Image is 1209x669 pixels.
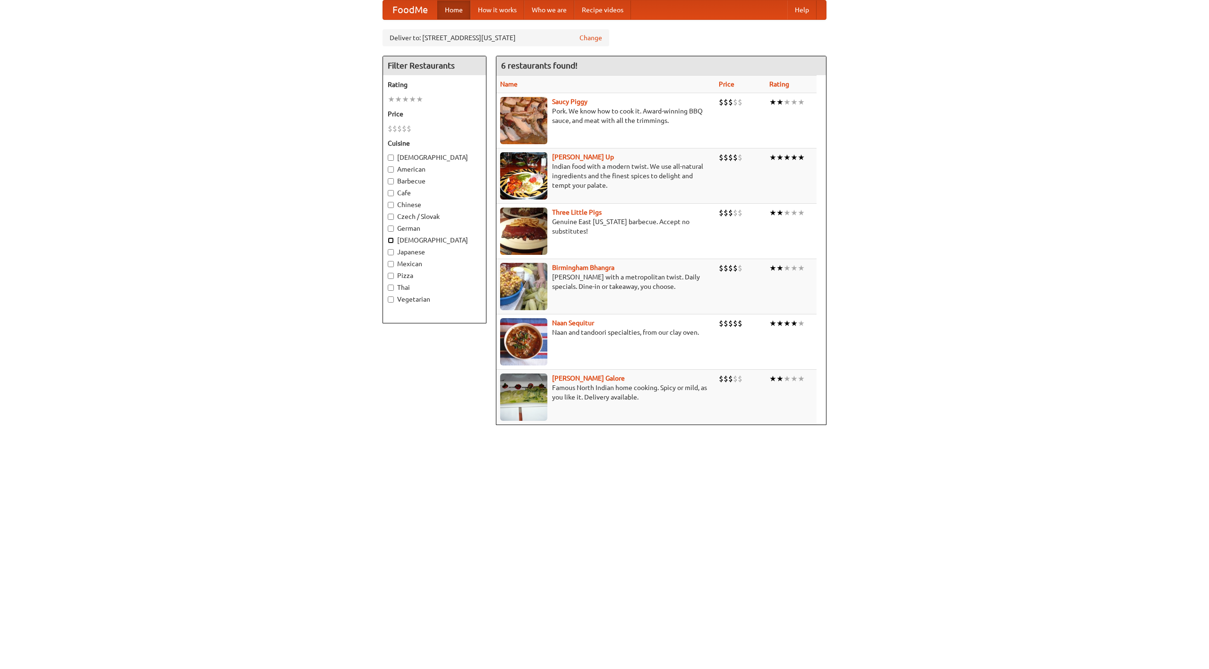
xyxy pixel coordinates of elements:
[798,152,805,163] li: ★
[798,208,805,218] li: ★
[388,190,394,196] input: Cafe
[388,295,481,304] label: Vegetarian
[787,0,817,19] a: Help
[500,374,547,421] img: currygalore.jpg
[769,263,776,273] li: ★
[388,94,395,104] li: ★
[388,261,394,267] input: Mexican
[769,97,776,107] li: ★
[395,94,402,104] li: ★
[733,208,738,218] li: $
[791,374,798,384] li: ★
[388,273,394,279] input: Pizza
[552,98,587,105] b: Saucy Piggy
[776,208,783,218] li: ★
[769,374,776,384] li: ★
[383,29,609,46] div: Deliver to: [STREET_ADDRESS][US_STATE]
[719,374,724,384] li: $
[733,263,738,273] li: $
[500,80,518,88] a: Name
[733,318,738,329] li: $
[388,176,481,186] label: Barbecue
[388,271,481,280] label: Pizza
[724,152,728,163] li: $
[791,97,798,107] li: ★
[388,165,481,174] label: American
[388,200,481,209] label: Chinese
[724,374,728,384] li: $
[769,318,776,329] li: ★
[728,263,733,273] li: $
[769,208,776,218] li: ★
[719,208,724,218] li: $
[724,208,728,218] li: $
[437,0,470,19] a: Home
[388,259,481,269] label: Mexican
[719,97,724,107] li: $
[776,97,783,107] li: ★
[500,208,547,255] img: littlepigs.jpg
[579,33,602,43] a: Change
[388,188,481,198] label: Cafe
[798,263,805,273] li: ★
[798,97,805,107] li: ★
[776,318,783,329] li: ★
[388,247,481,257] label: Japanese
[500,162,711,190] p: Indian food with a modern twist. We use all-natural ingredients and the finest spices to delight ...
[783,97,791,107] li: ★
[388,283,481,292] label: Thai
[402,123,407,134] li: $
[388,155,394,161] input: [DEMOGRAPHIC_DATA]
[733,152,738,163] li: $
[738,374,742,384] li: $
[388,80,481,89] h5: Rating
[388,235,481,245] label: [DEMOGRAPHIC_DATA]
[769,152,776,163] li: ★
[388,212,481,221] label: Czech / Slovak
[500,106,711,125] p: Pork. We know how to cook it. Award-winning BBQ sauce, and meat with all the trimmings.
[388,296,394,303] input: Vegetarian
[388,285,394,291] input: Thai
[388,178,394,184] input: Barbecue
[738,208,742,218] li: $
[388,109,481,119] h5: Price
[719,152,724,163] li: $
[388,226,394,232] input: German
[791,208,798,218] li: ★
[724,97,728,107] li: $
[738,318,742,329] li: $
[500,328,711,337] p: Naan and tandoori specialties, from our clay oven.
[776,263,783,273] li: ★
[798,374,805,384] li: ★
[552,153,614,161] a: [PERSON_NAME] Up
[388,237,394,243] input: [DEMOGRAPHIC_DATA]
[719,318,724,329] li: $
[776,152,783,163] li: ★
[500,97,547,144] img: saucy.jpg
[552,374,625,382] b: [PERSON_NAME] Galore
[783,318,791,329] li: ★
[783,152,791,163] li: ★
[397,123,402,134] li: $
[383,56,486,75] h4: Filter Restaurants
[728,208,733,218] li: $
[791,152,798,163] li: ★
[791,318,798,329] li: ★
[500,383,711,402] p: Famous North Indian home cooking. Spicy or mild, as you like it. Delivery available.
[552,319,594,327] a: Naan Sequitur
[783,208,791,218] li: ★
[552,264,614,271] b: Birmingham Bhangra
[738,263,742,273] li: $
[728,318,733,329] li: $
[733,374,738,384] li: $
[500,263,547,310] img: bhangra.jpg
[738,97,742,107] li: $
[798,318,805,329] li: ★
[388,139,481,148] h5: Cuisine
[724,318,728,329] li: $
[728,152,733,163] li: $
[552,209,602,216] b: Three Little Pigs
[574,0,631,19] a: Recipe videos
[719,80,734,88] a: Price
